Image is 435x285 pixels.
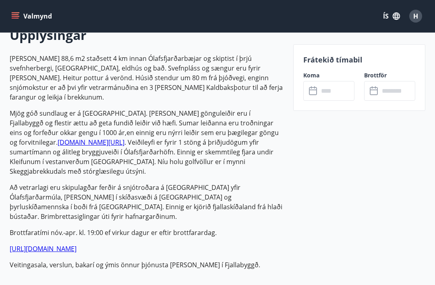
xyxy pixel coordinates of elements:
[10,108,284,176] p: Mjög góð sundlaug er á [GEOGRAPHIC_DATA]. [PERSON_NAME] gönguleiðir eru í Fjallabyggð og flestir ...
[10,183,284,221] p: Að vetrarlagi eru skipulagðar ferðir á snjótroðara á [GEOGRAPHIC_DATA] yfir Ólafsfjarðarmúla, [PE...
[303,54,415,65] p: Frátekið tímabil
[10,26,284,44] h2: Upplýsingar
[10,9,55,23] button: menu
[58,138,124,147] a: [DOMAIN_NAME][URL]
[10,228,284,237] p: Brottfaratími nóv.-apr. kl. 19:00 ef virkur dagur er eftir brottfarardag.
[10,54,284,102] p: [PERSON_NAME] 88,6 m2 staðsett 4 km innan Ólafsfjarðarbæjar og skiptist í þrjú svefnherbergi, [GE...
[364,71,415,79] label: Brottför
[10,244,77,253] a: [URL][DOMAIN_NAME]
[406,6,425,26] button: H
[413,12,418,21] span: H
[10,260,284,270] p: Veitingasala, verslun, bakarí og ýmis önnur þjónusta [PERSON_NAME] í Fjallabyggð.
[303,71,354,79] label: Koma
[379,9,404,23] button: ÍS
